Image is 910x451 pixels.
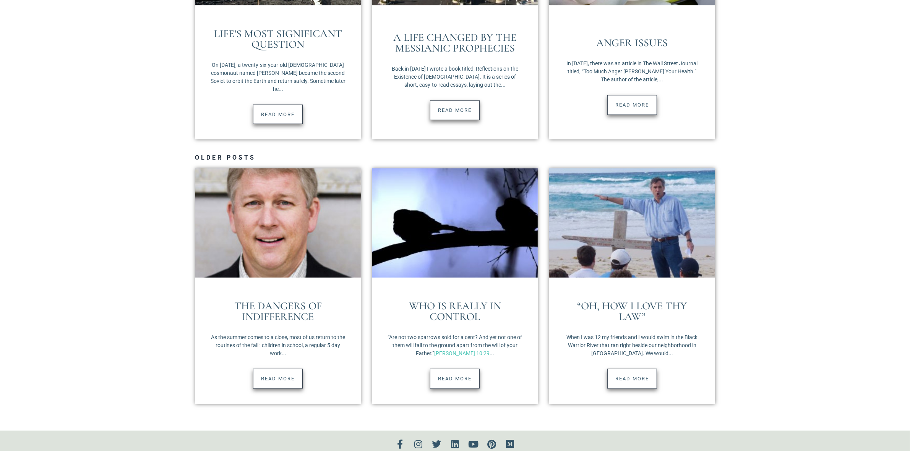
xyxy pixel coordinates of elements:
a: Read more about Anger Issues [607,95,657,115]
a: Read more about Who Is Really In Control [430,369,480,389]
a: Who Is Really In Control [409,299,501,323]
a: Read more about “Oh, How I love Thy Law” [607,369,657,389]
a: Anger Issues [596,36,668,49]
a: [PERSON_NAME] 10:29 [434,350,490,356]
p: On [DATE], a twenty-six-year-old [DEMOGRAPHIC_DATA] cosmonaut named [PERSON_NAME] became the seco... [211,61,346,93]
a: Older Posts [195,154,256,161]
a: The Dangers of Indifference [234,299,322,323]
p: Back in [DATE] I wrote a book titled, Reflections on the Existence of [DEMOGRAPHIC_DATA]. It is a... [388,65,522,89]
p: As the summer comes to a close, most of us return to the routines of the fall: children in school... [211,333,346,357]
p: When I was 12 my friends and I would swim in the Black Warrior River that ran right beside our ne... [564,333,699,357]
p: “Are not two sparrows sold for a cent? And yet not one of them will fall to the ground apart from... [388,333,522,357]
p: In [DATE], there was an article in The Wall Street Journal titled, “Too Much Anger [PERSON_NAME] ... [564,60,699,84]
a: Life’s Most Significant Question [214,27,342,51]
a: Read more about The Dangers of Indifference [253,369,303,389]
a: “Oh, How I love Thy Law” [577,299,687,323]
a: Read more about Life’s Most Significant Question [253,105,303,124]
a: Read more about A Life Changed by the Messianic Prophecies [430,100,480,120]
a: A Life Changed by the Messianic Prophecies [393,31,516,55]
